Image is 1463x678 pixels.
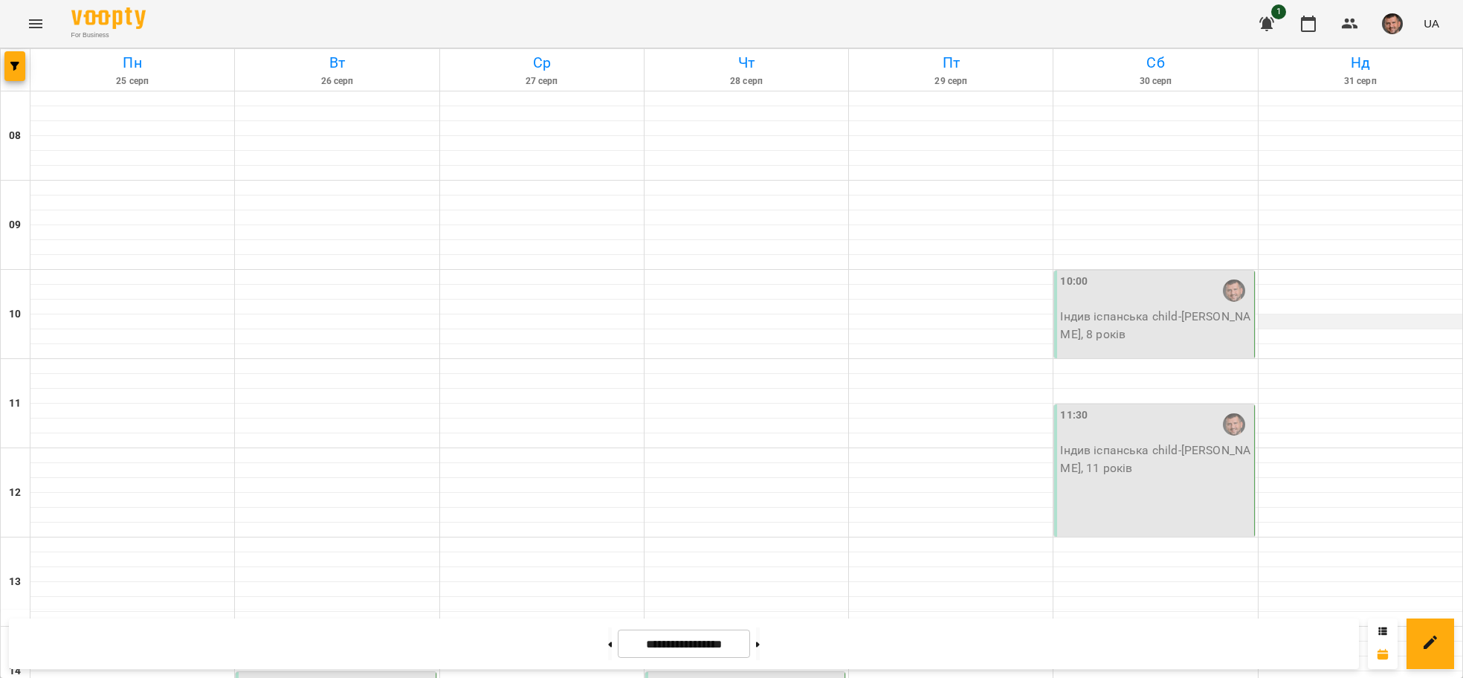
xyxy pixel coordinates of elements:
h6: 27 серп [442,74,642,88]
h6: Чт [647,51,846,74]
p: Індив іспанська child - [PERSON_NAME], 11 років [1060,442,1250,477]
img: Маленченко Юрій Сергійович [1223,280,1245,302]
h6: 11 [9,395,21,412]
img: Маленченко Юрій Сергійович [1223,413,1245,436]
h6: Ср [442,51,642,74]
h6: 13 [9,574,21,590]
h6: 08 [9,128,21,144]
label: 11:30 [1060,407,1088,424]
h6: 29 серп [851,74,1050,88]
h6: Пт [851,51,1050,74]
h6: 12 [9,485,21,501]
img: Voopty Logo [71,7,146,29]
h6: 25 серп [33,74,232,88]
span: For Business [71,30,146,40]
button: Menu [18,6,54,42]
h6: 30 серп [1056,74,1255,88]
img: 75717b8e963fcd04a603066fed3de194.png [1382,13,1403,34]
h6: Пн [33,51,232,74]
h6: 10 [9,306,21,323]
button: UA [1418,10,1445,37]
h6: Нд [1261,51,1460,74]
h6: 31 серп [1261,74,1460,88]
h6: 09 [9,217,21,233]
h6: Сб [1056,51,1255,74]
h6: 28 серп [647,74,846,88]
span: 1 [1271,4,1286,19]
h6: 26 серп [237,74,436,88]
p: Індив іспанська child - [PERSON_NAME], 8 років [1060,308,1250,343]
h6: Вт [237,51,436,74]
span: UA [1424,16,1439,31]
label: 10:00 [1060,274,1088,290]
